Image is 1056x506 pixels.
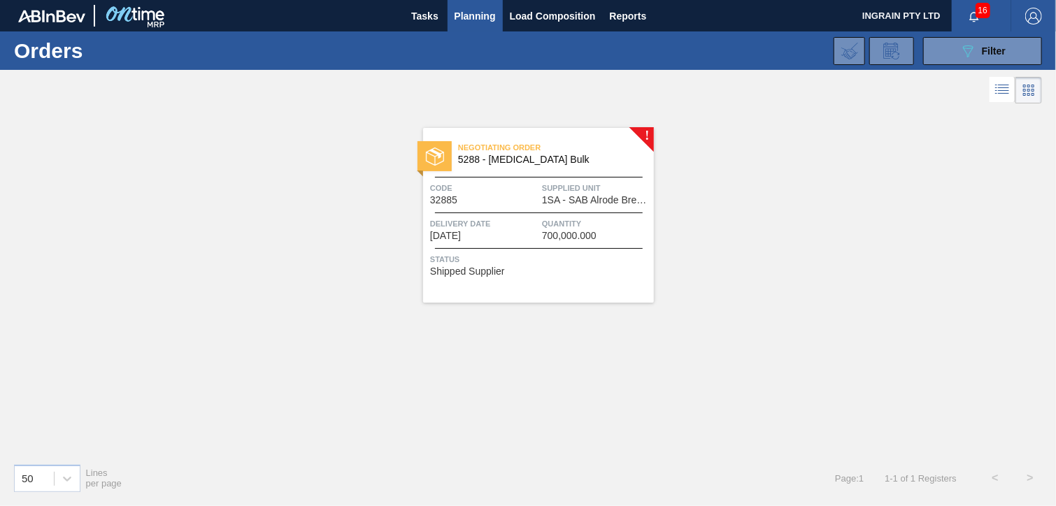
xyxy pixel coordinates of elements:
[458,140,654,154] span: Negotiating Order
[430,252,650,266] span: Status
[410,8,441,24] span: Tasks
[430,217,538,231] span: Delivery Date
[458,154,643,165] span: 5288 - Dextrose Bulk
[885,473,957,484] span: 1 - 1 of 1 Registers
[610,8,647,24] span: Reports
[869,37,914,65] div: Order Review Request
[990,77,1015,103] div: List Vision
[1025,8,1042,24] img: Logout
[430,266,505,277] span: Shipped Supplier
[86,468,122,489] span: Lines per page
[542,181,650,195] span: Supplied Unit
[923,37,1042,65] button: Filter
[18,10,85,22] img: TNhmsLtSVTkK8tSr43FrP2fwEKptu5GPRR3wAAAABJRU5ErkJggg==
[835,473,864,484] span: Page : 1
[455,8,496,24] span: Planning
[22,472,34,484] div: 50
[1015,77,1042,103] div: Card Vision
[426,147,444,166] img: status
[542,217,650,231] span: Quantity
[952,6,997,26] button: Notifications
[978,461,1013,496] button: <
[430,231,461,241] span: 10/31/2025
[542,231,597,241] span: 700,000.000
[542,195,650,205] span: 1SA - SAB Alrode Brewery
[430,195,457,205] span: 32885
[1013,461,1048,496] button: >
[976,3,990,18] span: 16
[14,43,214,59] h1: Orders
[402,128,654,303] a: !statusNegotiating Order5288 - [MEDICAL_DATA] BulkCode32885Supplied Unit1SA - SAB Alrode BreweryD...
[510,8,596,24] span: Load Composition
[430,181,538,195] span: Code
[982,45,1006,57] span: Filter
[834,37,865,65] div: Import Order Negotiation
